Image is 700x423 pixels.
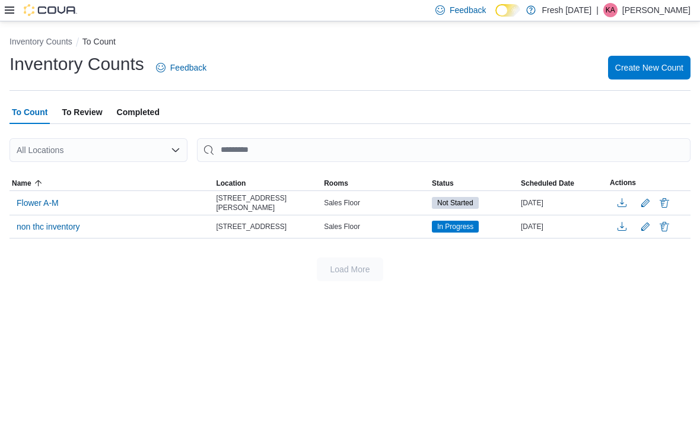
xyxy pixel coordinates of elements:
[606,3,615,17] span: KA
[17,197,59,209] span: Flower A-M
[12,194,63,212] button: Flower A-M
[171,145,180,155] button: Open list of options
[542,3,591,17] p: Fresh [DATE]
[596,3,599,17] p: |
[657,196,672,210] button: Delete
[437,221,473,232] span: In Progress
[12,100,47,124] span: To Count
[82,37,116,46] button: To Count
[216,179,246,188] span: Location
[495,4,520,17] input: Dark Mode
[9,37,72,46] button: Inventory Counts
[12,218,85,236] button: non thc inventory
[608,56,691,79] button: Create New Count
[197,138,691,162] input: This is a search bar. After typing your query, hit enter to filter the results lower in the page.
[521,179,574,188] span: Scheduled Date
[322,220,429,234] div: Sales Floor
[657,220,672,234] button: Delete
[216,222,287,231] span: [STREET_ADDRESS]
[518,196,607,210] div: [DATE]
[170,62,206,74] span: Feedback
[17,221,80,233] span: non thc inventory
[437,198,473,208] span: Not Started
[330,263,370,275] span: Load More
[622,3,691,17] p: [PERSON_NAME]
[322,176,429,190] button: Rooms
[432,221,479,233] span: In Progress
[603,3,618,17] div: Kierra Adams
[610,178,636,187] span: Actions
[9,176,214,190] button: Name
[429,176,518,190] button: Status
[317,257,383,281] button: Load More
[214,176,322,190] button: Location
[432,179,454,188] span: Status
[216,193,319,212] span: [STREET_ADDRESS][PERSON_NAME]
[9,36,691,50] nav: An example of EuiBreadcrumbs
[151,56,211,79] a: Feedback
[9,52,144,76] h1: Inventory Counts
[615,62,683,74] span: Create New Count
[450,4,486,16] span: Feedback
[638,194,653,212] button: Edit count details
[518,176,607,190] button: Scheduled Date
[432,197,479,209] span: Not Started
[12,179,31,188] span: Name
[638,218,653,236] button: Edit count details
[322,196,429,210] div: Sales Floor
[24,4,77,16] img: Cova
[117,100,160,124] span: Completed
[324,179,348,188] span: Rooms
[518,220,607,234] div: [DATE]
[62,100,102,124] span: To Review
